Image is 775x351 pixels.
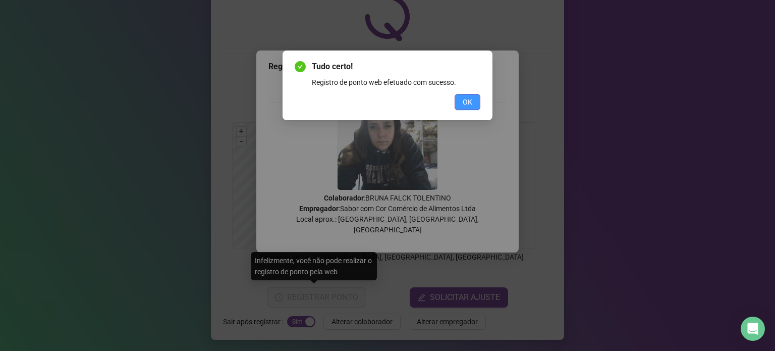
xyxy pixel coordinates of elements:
span: OK [463,96,472,108]
div: Registro de ponto web efetuado com sucesso. [312,77,480,88]
div: Open Intercom Messenger [741,317,765,341]
button: OK [455,94,480,110]
span: check-circle [295,61,306,72]
span: Tudo certo! [312,61,480,73]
